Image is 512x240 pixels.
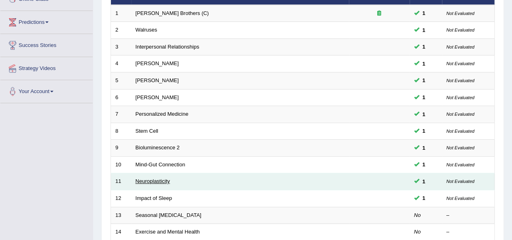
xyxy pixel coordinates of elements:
a: Walruses [136,27,157,33]
em: No [414,229,421,235]
span: You can still take this question [419,59,429,68]
a: Bioluminescence 2 [136,144,180,151]
td: 2 [111,22,131,39]
small: Not Evaluated [446,28,474,32]
small: Not Evaluated [446,145,474,150]
small: Not Evaluated [446,112,474,117]
a: Interpersonal Relationships [136,44,200,50]
a: Stem Cell [136,128,158,134]
td: 3 [111,38,131,55]
span: You can still take this question [419,194,429,202]
td: 12 [111,190,131,207]
td: 8 [111,123,131,140]
span: You can still take this question [419,127,429,135]
small: Not Evaluated [446,95,474,100]
a: Your Account [0,80,93,100]
span: You can still take this question [419,76,429,85]
td: 13 [111,207,131,224]
span: You can still take this question [419,177,429,186]
small: Not Evaluated [446,162,474,167]
span: You can still take this question [419,42,429,51]
span: You can still take this question [419,160,429,169]
a: Neuroplasticity [136,178,170,184]
td: 5 [111,72,131,89]
span: You can still take this question [419,26,429,34]
div: – [446,212,490,219]
td: 6 [111,89,131,106]
a: Predictions [0,11,93,31]
small: Not Evaluated [446,11,474,16]
a: [PERSON_NAME] [136,77,179,83]
span: You can still take this question [419,9,429,17]
a: Mind-Gut Connection [136,161,185,168]
span: You can still take this question [419,144,429,152]
td: 7 [111,106,131,123]
td: 1 [111,5,131,22]
small: Not Evaluated [446,179,474,184]
a: Strategy Videos [0,57,93,77]
td: 10 [111,156,131,173]
a: [PERSON_NAME] [136,94,179,100]
span: You can still take this question [419,93,429,102]
div: Exam occurring question [353,10,405,17]
small: Not Evaluated [446,61,474,66]
a: Success Stories [0,34,93,54]
a: Personalized Medicine [136,111,189,117]
a: Exercise and Mental Health [136,229,200,235]
small: Not Evaluated [446,78,474,83]
a: [PERSON_NAME] [136,60,179,66]
em: No [414,212,421,218]
a: [PERSON_NAME] Brothers (C) [136,10,209,16]
td: 9 [111,140,131,157]
a: Impact of Sleep [136,195,172,201]
a: Seasonal [MEDICAL_DATA] [136,212,202,218]
small: Not Evaluated [446,196,474,201]
td: 11 [111,173,131,190]
span: You can still take this question [419,110,429,119]
small: Not Evaluated [446,129,474,134]
td: 4 [111,55,131,72]
small: Not Evaluated [446,45,474,49]
div: – [446,228,490,236]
